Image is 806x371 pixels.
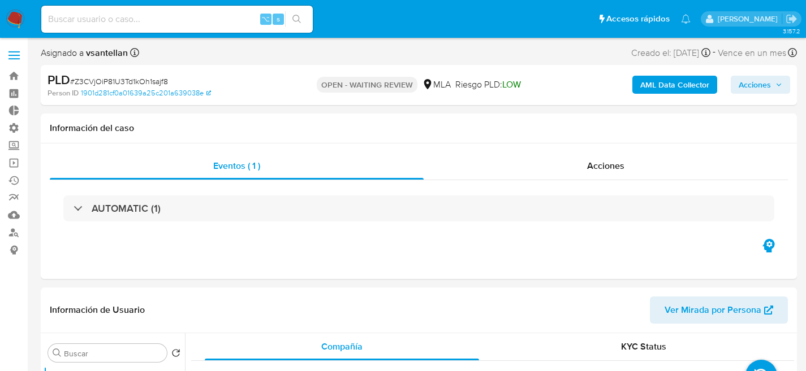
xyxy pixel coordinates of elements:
[455,78,521,91] span: Riesgo PLD:
[650,296,788,324] button: Ver Mirada por Persona
[631,45,710,60] div: Creado el: [DATE]
[64,348,162,359] input: Buscar
[718,14,782,24] p: facundo.marin@mercadolibre.com
[50,304,145,316] h1: Información de Usuario
[41,47,128,59] span: Asignado a
[640,76,709,94] b: AML Data Collector
[587,159,624,172] span: Acciones
[606,13,670,25] span: Accesos rápidos
[285,11,308,27] button: search-icon
[261,14,270,24] span: ⌥
[84,46,128,59] b: vsantellan
[63,195,774,221] div: AUTOMATIC (1)
[48,71,70,89] b: PLD
[739,76,771,94] span: Acciones
[41,12,313,27] input: Buscar usuario o caso...
[48,88,79,98] b: Person ID
[621,340,666,353] span: KYC Status
[502,78,521,91] span: LOW
[422,78,451,91] div: MLA
[81,88,211,98] a: 1901d281cf0a01639a25c201a639038e
[70,76,168,87] span: # Z3CVjOiP81U3Td1kOh1sajf8
[92,202,161,215] h3: AUTOMATIC (1)
[731,76,790,94] button: Acciones
[718,47,786,59] span: Vence en un mes
[681,14,691,24] a: Notificaciones
[713,45,716,60] span: -
[317,77,417,93] p: OPEN - WAITING REVIEW
[50,123,788,134] h1: Información del caso
[786,13,798,25] a: Salir
[213,159,260,172] span: Eventos ( 1 )
[632,76,717,94] button: AML Data Collector
[171,348,180,361] button: Volver al orden por defecto
[665,296,761,324] span: Ver Mirada por Persona
[53,348,62,357] button: Buscar
[321,340,363,353] span: Compañía
[277,14,280,24] span: s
